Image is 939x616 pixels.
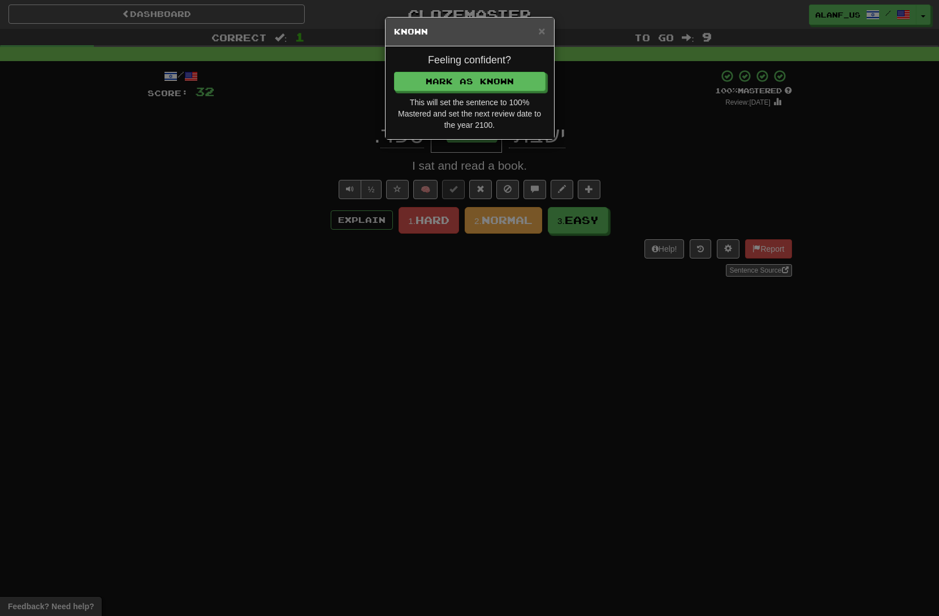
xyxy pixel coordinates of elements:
[394,72,546,91] button: Mark as Known
[394,97,546,131] div: This will set the sentence to 100% Mastered and set the next review date to the year 2100.
[538,25,545,37] button: Close
[394,26,546,37] h5: Known
[538,24,545,37] span: ×
[394,55,546,66] h4: Feeling confident?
